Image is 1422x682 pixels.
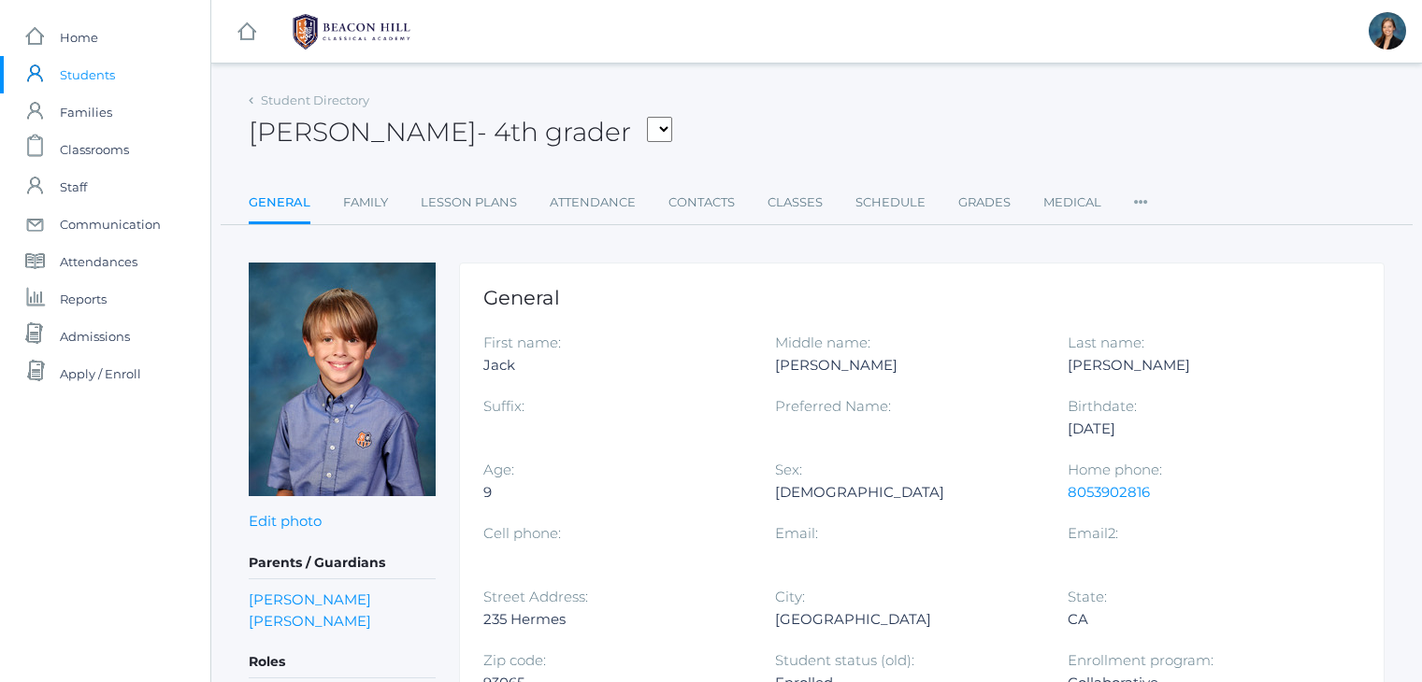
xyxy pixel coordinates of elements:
[483,334,561,351] label: First name:
[60,206,161,243] span: Communication
[483,524,561,542] label: Cell phone:
[249,610,371,632] a: [PERSON_NAME]
[775,481,1039,504] div: [DEMOGRAPHIC_DATA]
[775,608,1039,631] div: [GEOGRAPHIC_DATA]
[1068,608,1331,631] div: CA
[1068,461,1162,478] label: Home phone:
[483,461,514,478] label: Age:
[1068,397,1137,415] label: Birthdate:
[483,287,1360,308] h1: General
[60,318,130,355] span: Admissions
[1369,12,1406,50] div: Allison Smith
[483,354,747,377] div: Jack
[249,263,436,496] img: Jack Crosby
[775,397,891,415] label: Preferred Name:
[775,524,818,542] label: Email:
[60,243,137,280] span: Attendances
[483,481,747,504] div: 9
[855,184,926,221] a: Schedule
[1068,354,1331,377] div: [PERSON_NAME]
[550,184,636,221] a: Attendance
[483,397,524,415] label: Suffix:
[60,168,87,206] span: Staff
[60,56,115,93] span: Students
[483,608,747,631] div: 235 Hermes
[775,588,805,605] label: City:
[668,184,735,221] a: Contacts
[775,651,914,669] label: Student status (old):
[249,646,436,678] h5: Roles
[1068,418,1331,440] div: [DATE]
[60,131,129,168] span: Classrooms
[249,589,371,610] a: [PERSON_NAME]
[249,184,310,224] a: General
[483,588,588,605] label: Street Address:
[60,93,112,131] span: Families
[343,184,388,221] a: Family
[1068,334,1144,351] label: Last name:
[768,184,823,221] a: Classes
[477,116,631,148] span: - 4th grader
[1068,588,1107,605] label: State:
[60,355,141,392] span: Apply / Enroll
[1068,651,1214,669] label: Enrollment program:
[775,461,802,478] label: Sex:
[1068,524,1118,542] label: Email2:
[249,547,436,579] h5: Parents / Guardians
[249,118,672,147] h2: [PERSON_NAME]
[1068,483,1150,501] a: 8053902816
[775,354,1039,377] div: [PERSON_NAME]
[421,184,517,221] a: Lesson Plans
[281,8,422,55] img: BHCALogos-05-308ed15e86a5a0abce9b8dd61676a3503ac9727e845dece92d48e8588c001991.png
[60,19,98,56] span: Home
[1043,184,1101,221] a: Medical
[775,334,870,351] label: Middle name:
[958,184,1011,221] a: Grades
[249,512,322,530] a: Edit photo
[483,651,546,669] label: Zip code:
[60,280,107,318] span: Reports
[261,92,369,107] a: Student Directory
